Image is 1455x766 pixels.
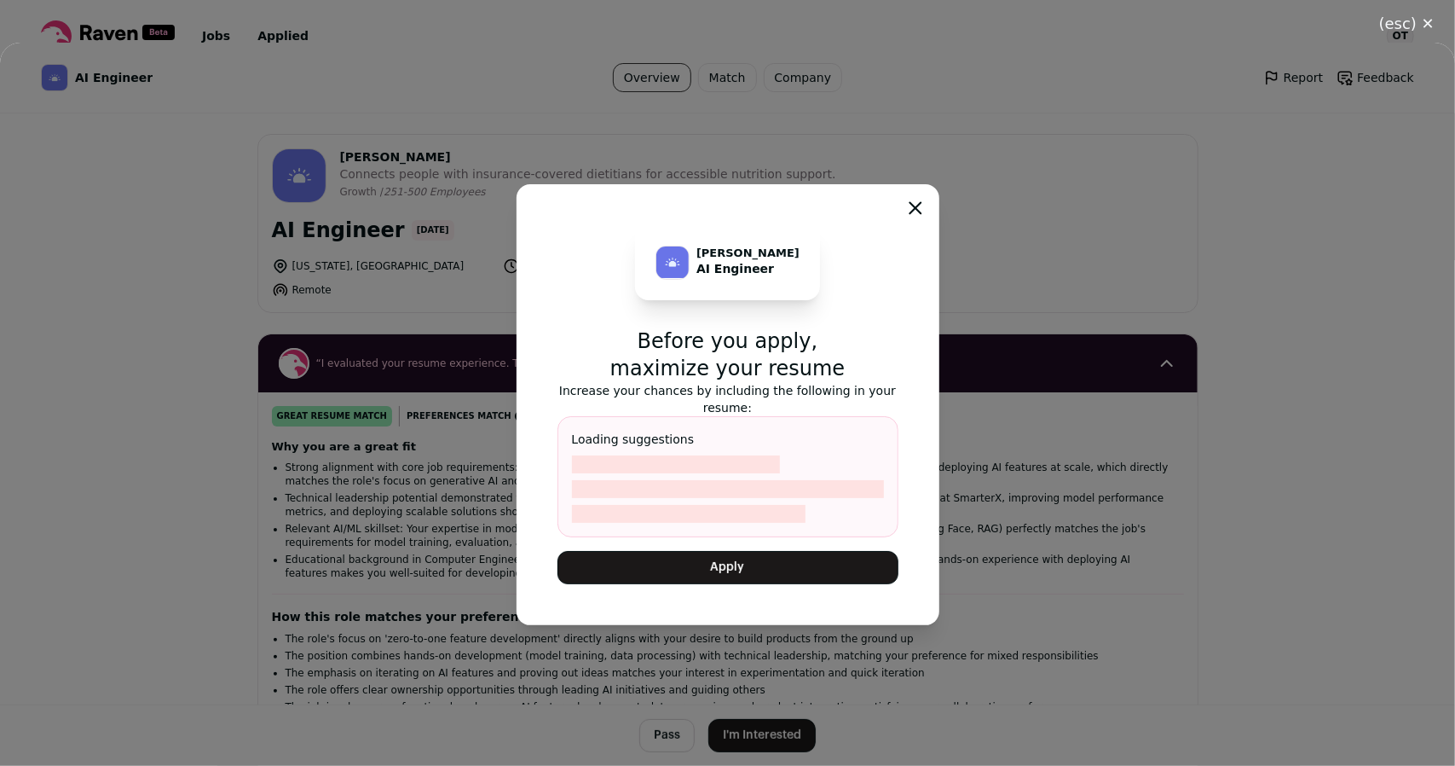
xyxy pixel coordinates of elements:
button: Close modal [1359,5,1455,43]
p: Before you apply, maximize your resume [557,328,898,382]
img: 872109ae19c1f9afae06dcdacd07d5b4cdce3d69f6eab745c5e71945c5ff7d24.jpg [656,247,689,279]
button: Apply [557,551,898,584]
div: Loading suggestions [557,416,898,537]
button: Close modal [909,201,922,215]
p: Increase your chances by including the following in your resume: [557,382,898,416]
p: AI Engineer [696,260,800,278]
p: [PERSON_NAME] [696,247,800,260]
